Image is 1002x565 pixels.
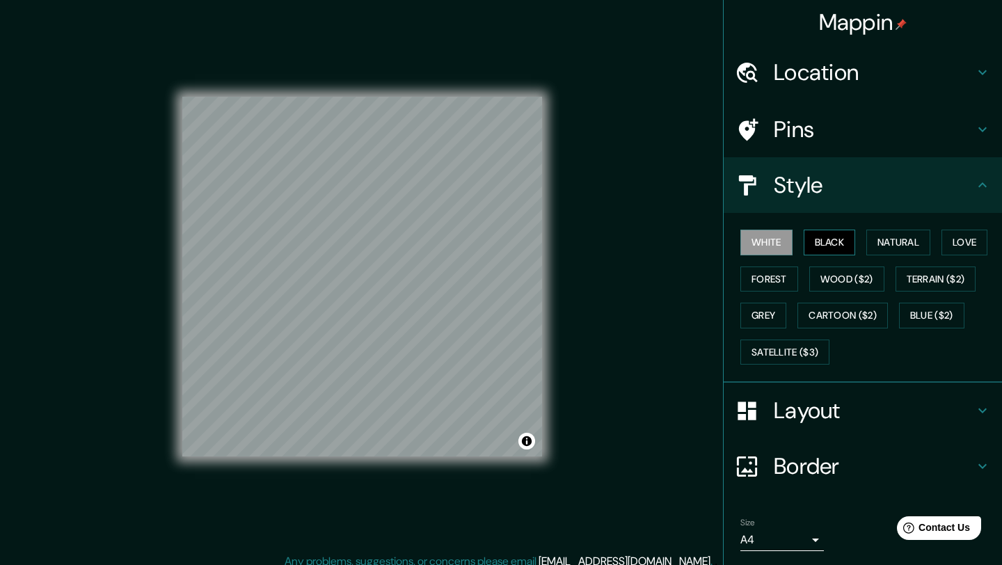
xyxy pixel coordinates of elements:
label: Size [740,517,755,529]
button: Blue ($2) [899,303,964,328]
h4: Mappin [819,8,907,36]
button: Cartoon ($2) [797,303,888,328]
button: Grey [740,303,786,328]
div: Border [724,438,1002,494]
div: Location [724,45,1002,100]
h4: Style [774,171,974,199]
button: Black [804,230,856,255]
div: Style [724,157,1002,213]
button: Natural [866,230,930,255]
button: Love [941,230,987,255]
div: Layout [724,383,1002,438]
button: Wood ($2) [809,266,884,292]
h4: Location [774,58,974,86]
canvas: Map [182,97,542,456]
h4: Pins [774,116,974,143]
div: A4 [740,529,824,551]
button: Toggle attribution [518,433,535,449]
button: White [740,230,793,255]
h4: Border [774,452,974,480]
button: Terrain ($2) [896,266,976,292]
h4: Layout [774,397,974,424]
button: Satellite ($3) [740,340,829,365]
div: Pins [724,102,1002,157]
button: Forest [740,266,798,292]
iframe: Help widget launcher [878,511,987,550]
img: pin-icon.png [896,19,907,30]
